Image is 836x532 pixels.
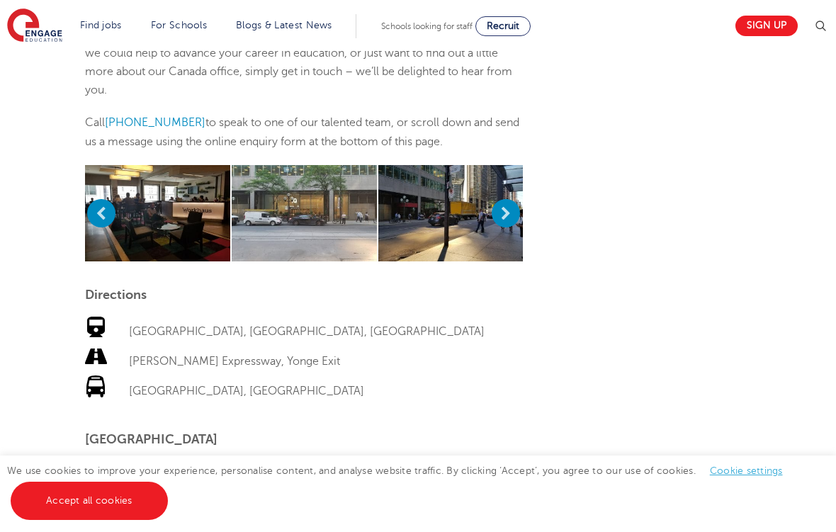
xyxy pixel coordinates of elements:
h3: Directions [85,288,522,302]
img: Engage Education [7,9,62,44]
li: [GEOGRAPHIC_DATA], [GEOGRAPHIC_DATA], [GEOGRAPHIC_DATA] [85,317,522,346]
h3: [GEOGRAPHIC_DATA] [85,433,522,447]
button: Next [492,199,520,227]
li: [GEOGRAPHIC_DATA], [GEOGRAPHIC_DATA] [85,376,522,406]
span: Schools looking for staff [381,21,473,31]
li: [PERSON_NAME] Expressway, Yonge Exit [85,346,522,376]
a: Cookie settings [710,465,783,476]
a: Blogs & Latest News [236,20,332,30]
p: Call to speak to one of our talented team, or scroll down and send us a message using the online ... [85,113,522,151]
a: Recruit [475,16,531,36]
a: Accept all cookies [11,482,168,520]
button: Previous [87,199,115,227]
p: Would you like to know more? If you’re intrigued about Engage Education and how we could help to ... [85,25,522,99]
a: [PHONE_NUMBER] [105,116,205,129]
a: For Schools [151,20,207,30]
a: Sign up [735,16,798,36]
span: We use cookies to improve your experience, personalise content, and analyse website traffic. By c... [7,465,797,506]
span: Recruit [487,21,519,31]
a: Find jobs [80,20,122,30]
